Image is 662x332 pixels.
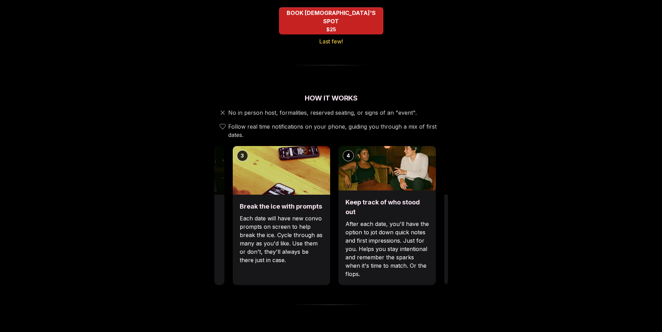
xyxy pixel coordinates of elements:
img: Break the ice with prompts [233,146,330,195]
h3: Keep track of who stood out [345,197,429,217]
span: Last few! [319,37,343,46]
div: 3 [237,150,248,161]
h3: Break the ice with prompts [240,202,323,211]
span: $25 [326,26,336,33]
span: No in person host, formalities, reserved seating, or signs of an "event". [228,108,417,117]
h2: How It Works [214,93,448,103]
span: BOOK [DEMOGRAPHIC_DATA]'S SPOT [279,9,383,25]
div: 4 [343,150,354,161]
span: Follow real time notifications on your phone, guiding you through a mix of first dates. [228,122,445,139]
img: Keep track of who stood out [338,146,436,191]
p: After each date, you'll have the option to jot down quick notes and first impressions. Just for y... [345,220,429,278]
p: Each date will have new convo prompts on screen to help break the ice. Cycle through as many as y... [240,214,323,264]
img: Match after, not during [444,146,542,195]
button: BOOK QUEER MEN'S SPOT - Last few! [279,7,383,34]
